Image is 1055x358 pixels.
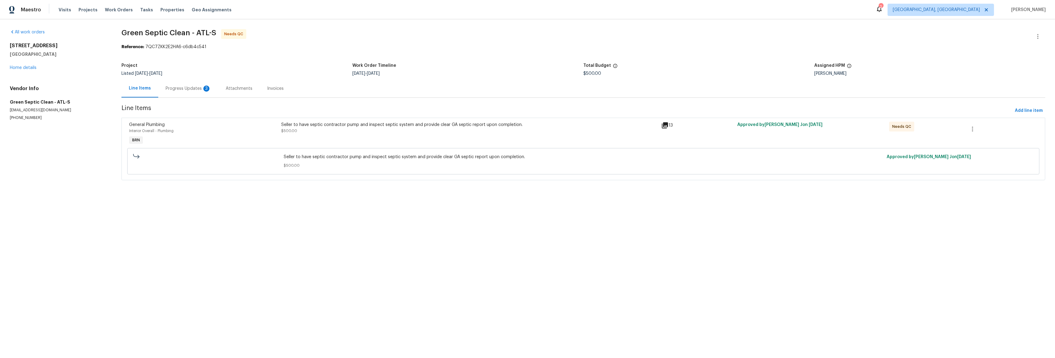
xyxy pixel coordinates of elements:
div: 7QC7ZKK2E2HA6-c6db4c541 [121,44,1045,50]
span: [PERSON_NAME] [1009,7,1046,13]
div: 2 [879,4,883,10]
span: [DATE] [149,71,162,76]
h5: Project [121,63,137,68]
span: Approved by [PERSON_NAME] J on [887,155,971,159]
span: - [352,71,380,76]
span: General Plumbing [129,123,165,127]
span: Visits [59,7,71,13]
span: The total cost of line items that have been proposed by Opendoor. This sum includes line items th... [613,63,618,71]
div: Seller to have septic contractor pump and inspect septic system and provide clear GA septic repor... [281,122,658,128]
h5: [GEOGRAPHIC_DATA] [10,51,107,57]
span: [DATE] [957,155,971,159]
span: Seller to have septic contractor pump and inspect septic system and provide clear GA septic repor... [284,154,883,160]
b: Reference: [121,45,144,49]
a: Home details [10,66,36,70]
span: $500.00 [583,71,601,76]
span: [DATE] [367,71,380,76]
p: [EMAIL_ADDRESS][DOMAIN_NAME] [10,108,107,113]
span: [DATE] [352,71,365,76]
div: Progress Updates [166,86,211,92]
a: All work orders [10,30,45,34]
h4: Vendor Info [10,86,107,92]
div: [PERSON_NAME] [814,71,1045,76]
span: Add line item [1015,107,1043,115]
span: [GEOGRAPHIC_DATA], [GEOGRAPHIC_DATA] [893,7,980,13]
span: Approved by [PERSON_NAME] J on [737,123,823,127]
div: 3 [203,86,209,92]
span: Maestro [21,7,41,13]
span: Interior Overall - Plumbing [129,129,174,133]
div: 13 [661,122,734,129]
span: The hpm assigned to this work order. [847,63,852,71]
span: Green Septic Clean - ATL-S [121,29,216,36]
span: Work Orders [105,7,133,13]
h5: Work Order Timeline [352,63,396,68]
span: Needs QC [224,31,246,37]
h2: [STREET_ADDRESS] [10,43,107,49]
span: Properties [160,7,184,13]
span: - [135,71,162,76]
h5: Green Septic Clean - ATL-S [10,99,107,105]
span: Tasks [140,8,153,12]
div: Invoices [267,86,284,92]
div: Attachments [226,86,252,92]
h5: Total Budget [583,63,611,68]
span: Projects [79,7,98,13]
span: Line Items [121,105,1012,116]
p: [PHONE_NUMBER] [10,115,107,120]
h5: Assigned HPM [814,63,845,68]
span: $500.00 [284,162,883,169]
span: $500.00 [281,129,297,133]
span: Geo Assignments [192,7,232,13]
span: BRN [130,137,142,143]
span: [DATE] [135,71,148,76]
span: Needs QC [892,124,914,130]
span: Listed [121,71,162,76]
span: [DATE] [809,123,823,127]
div: Line Items [129,85,151,91]
button: Add line item [1012,105,1045,116]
